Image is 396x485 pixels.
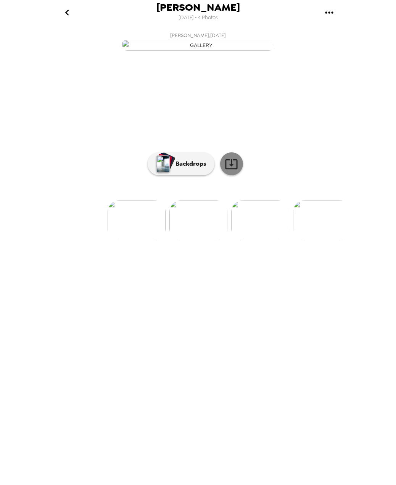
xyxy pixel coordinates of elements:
[293,200,351,240] img: gallery
[231,200,289,240] img: gallery
[122,40,274,51] img: gallery
[156,2,240,13] span: [PERSON_NAME]
[108,200,166,240] img: gallery
[172,159,206,168] p: Backdrops
[45,29,351,53] button: [PERSON_NAME],[DATE]
[179,13,218,23] span: [DATE] • 4 Photos
[170,31,226,40] span: [PERSON_NAME] , [DATE]
[148,152,214,175] button: Backdrops
[169,200,227,240] img: gallery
